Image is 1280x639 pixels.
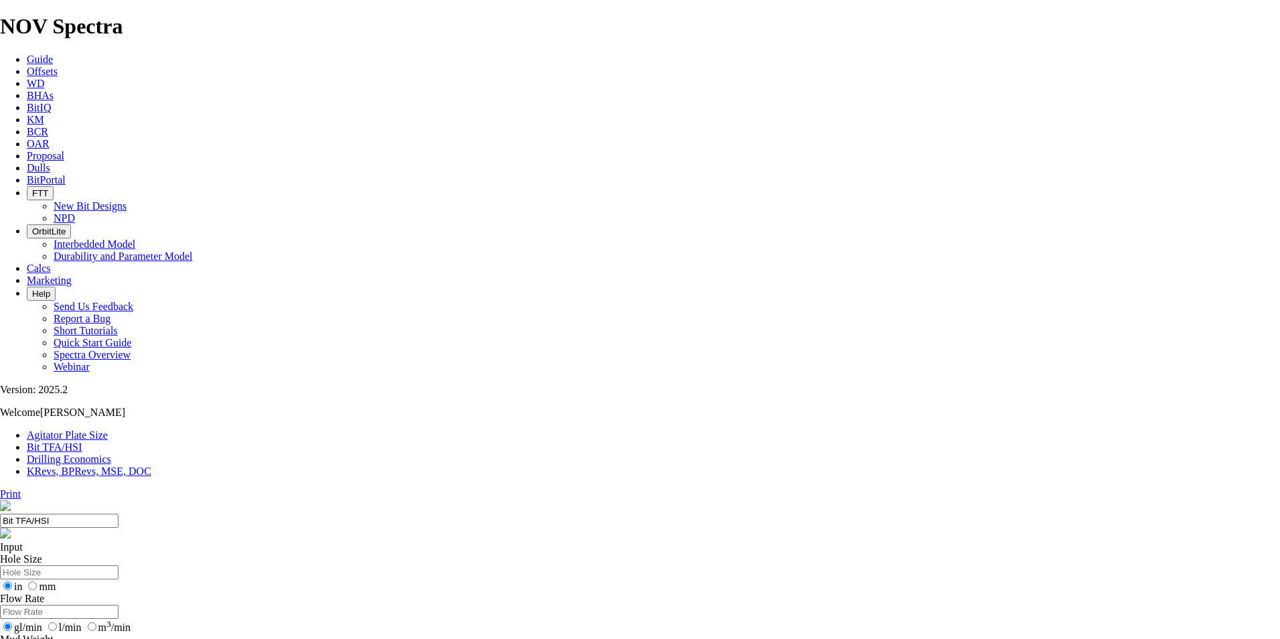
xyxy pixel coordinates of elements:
[27,138,50,149] a: OAR
[27,441,82,453] a: Bit TFA/HSI
[54,325,118,336] a: Short Tutorials
[27,429,108,441] a: Agitator Plate Size
[27,275,72,286] a: Marketing
[54,337,131,348] a: Quick Start Guide
[48,622,57,631] input: l/min
[106,619,111,629] sup: 3
[54,212,75,224] a: NPD
[27,186,54,200] button: FTT
[54,251,193,262] a: Durability and Parameter Model
[32,188,48,198] span: FTT
[27,224,71,238] button: OrbitLite
[28,581,37,590] input: mm
[27,453,111,465] a: Drilling Economics
[27,114,44,125] a: KM
[27,287,56,301] button: Help
[27,102,51,113] a: BitIQ
[27,78,45,89] a: WD
[54,361,90,372] a: Webinar
[27,126,48,137] a: BCR
[27,66,58,77] a: Offsets
[54,301,133,312] a: Send Us Feedback
[27,174,66,186] a: BitPortal
[27,162,50,173] a: Dulls
[54,349,131,360] a: Spectra Overview
[84,622,131,633] label: m /min
[54,200,127,212] a: New Bit Designs
[40,407,125,418] span: [PERSON_NAME]
[27,466,151,477] a: KRevs, BPRevs, MSE, DOC
[54,313,110,324] a: Report a Bug
[25,581,56,592] label: mm
[88,622,96,631] input: m3/min
[32,226,66,236] span: OrbitLite
[32,289,50,299] span: Help
[27,150,64,161] a: Proposal
[54,238,135,250] a: Interbedded Model
[27,263,51,274] a: Calcs
[45,622,82,633] label: l/min
[27,54,53,65] a: Guide
[27,90,54,101] a: BHAs
[3,622,12,631] input: gl/min
[3,581,12,590] input: in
